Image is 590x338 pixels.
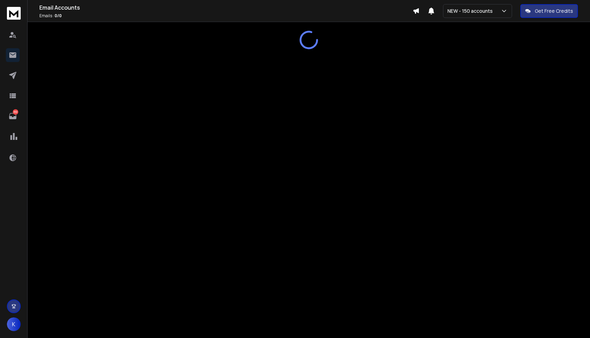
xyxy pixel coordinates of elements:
[7,317,21,331] button: K
[7,7,21,20] img: logo
[39,13,413,19] p: Emails :
[39,3,413,12] h1: Email Accounts
[448,8,495,14] p: NEW - 150 accounts
[6,109,20,123] a: 351
[520,4,578,18] button: Get Free Credits
[13,109,18,115] p: 351
[55,13,62,19] span: 0 / 0
[535,8,573,14] p: Get Free Credits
